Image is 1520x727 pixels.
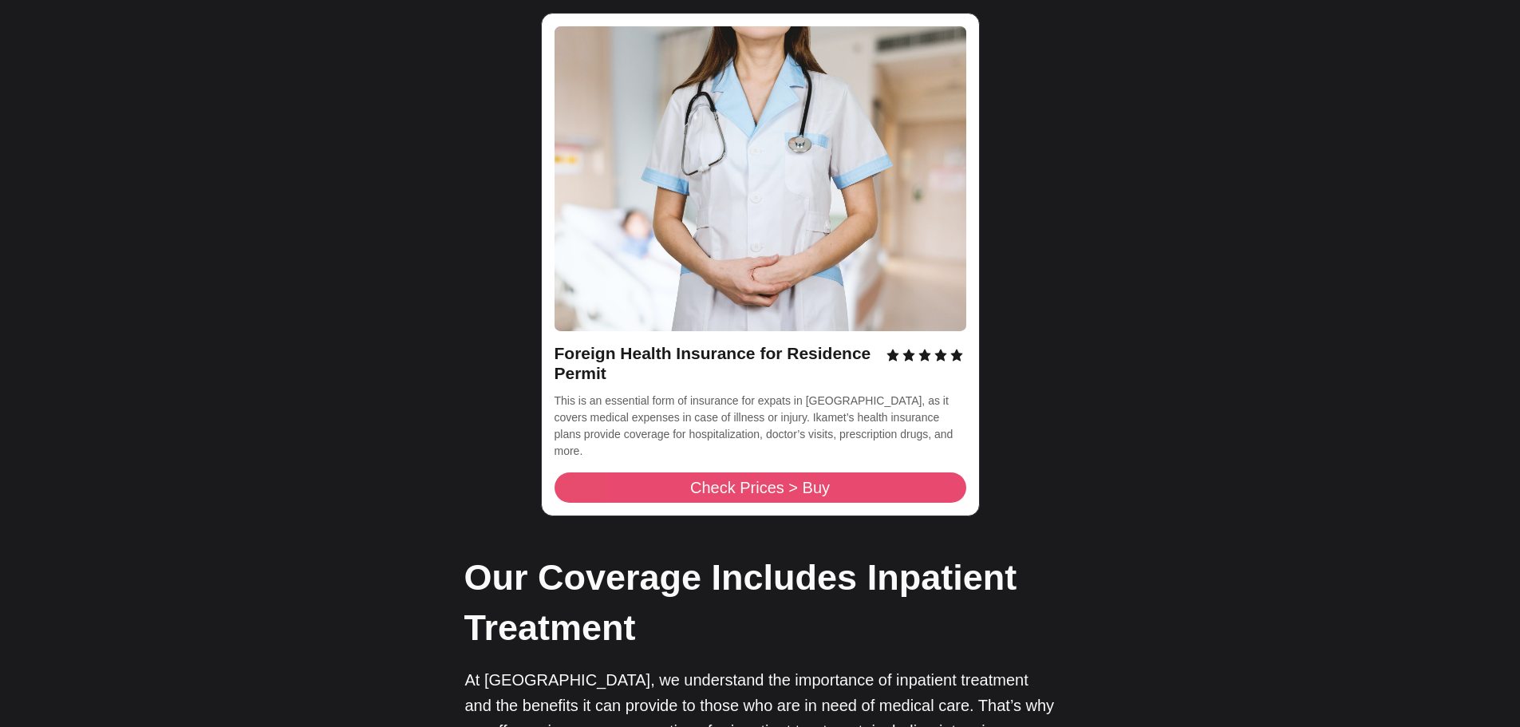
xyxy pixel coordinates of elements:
[690,480,830,496] span: Check Prices > Buy
[555,344,876,381] span: Foreign Health Insurance for Residence Permit
[555,394,957,457] span: This is an essential form of insurance for expats in [GEOGRAPHIC_DATA], as it covers medical expe...
[464,552,1055,653] h2: Our Coverage Includes Inpatient Treatment
[555,26,966,332] img: photo-1584432810601-6c7f27d2362b-2.jpg
[555,472,966,503] a: Check Prices > Buy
